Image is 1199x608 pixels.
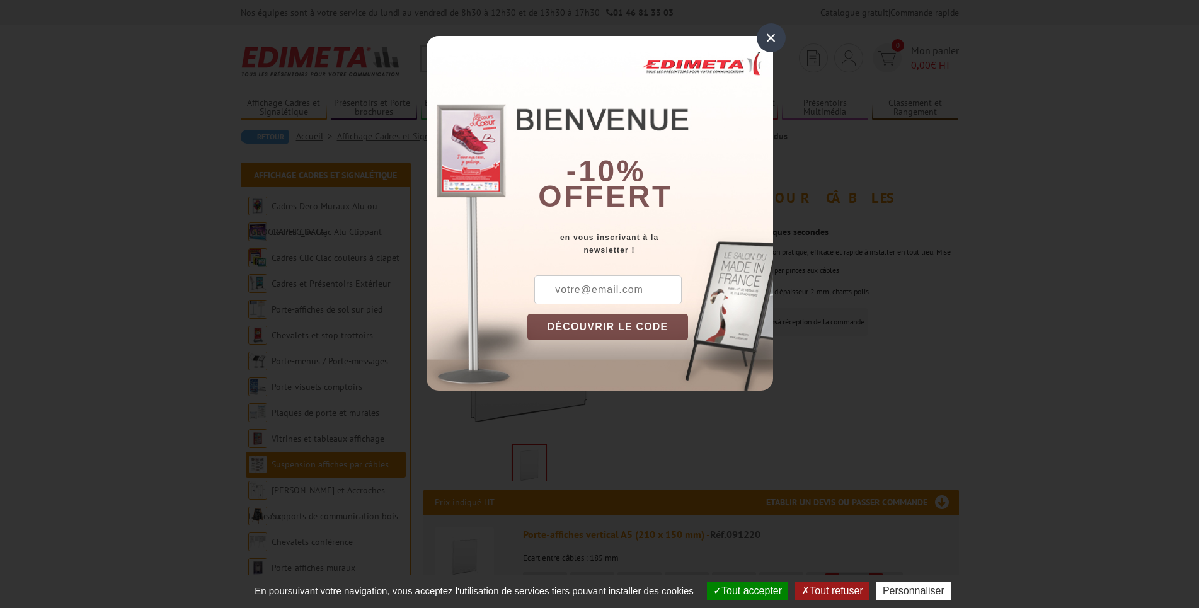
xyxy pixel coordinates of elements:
[527,231,773,256] div: en vous inscrivant à la newsletter !
[707,582,788,600] button: Tout accepter
[248,585,700,596] span: En poursuivant votre navigation, vous acceptez l'utilisation de services tiers pouvant installer ...
[757,23,786,52] div: ×
[566,154,646,188] b: -10%
[876,582,951,600] button: Personnaliser (fenêtre modale)
[795,582,869,600] button: Tout refuser
[538,180,673,213] font: offert
[527,314,689,340] button: DÉCOUVRIR LE CODE
[534,275,682,304] input: votre@email.com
